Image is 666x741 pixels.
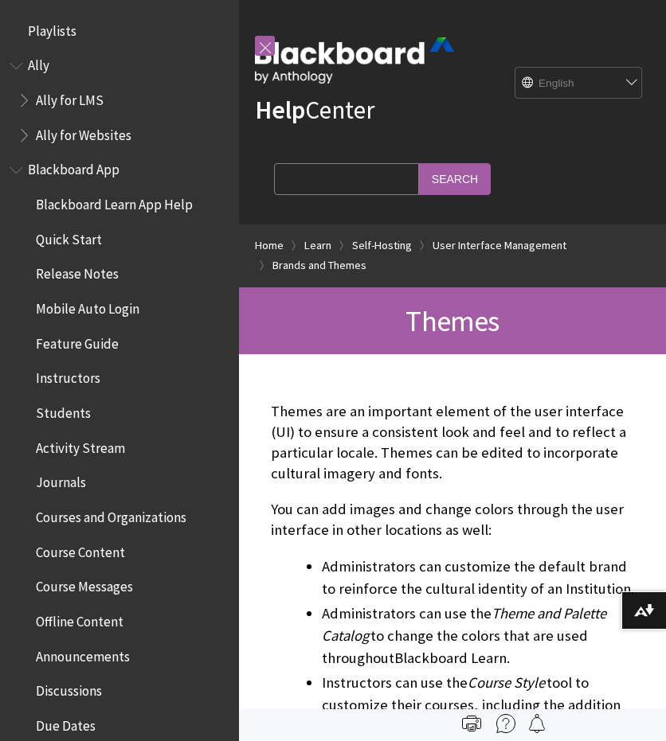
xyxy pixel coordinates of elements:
[255,37,454,84] img: Blackboard by Anthology
[36,400,91,421] span: Students
[36,295,139,317] span: Mobile Auto Login
[271,401,634,485] p: Themes are an important element of the user interface (UI) to ensure a consistent look and feel a...
[10,53,229,149] nav: Book outline for Anthology Ally Help
[419,163,491,194] input: Search
[36,608,123,630] span: Offline Content
[36,504,186,525] span: Courses and Organizations
[527,714,547,733] img: Follow this page
[36,677,102,699] span: Discussions
[496,714,515,733] img: More help
[36,261,119,283] span: Release Notes
[28,157,119,178] span: Blackboard App
[255,236,284,255] a: Home
[36,226,102,248] span: Quick Start
[462,714,481,733] img: Print
[36,539,125,560] span: Course Content
[36,712,96,734] span: Due Dates
[322,556,634,600] li: Administrators can customize the default brand to reinforce the cultural identity of an Institution.
[28,53,49,74] span: Ally
[255,94,374,126] a: HelpCenter
[36,574,133,595] span: Course Messages
[322,603,634,669] li: Administrators can use the to change the colors that are used throughout .
[405,302,499,339] span: Themes
[10,18,229,45] nav: Book outline for Playlists
[255,94,305,126] strong: Help
[36,365,100,387] span: Instructors
[36,643,130,665] span: Announcements
[36,191,193,213] span: Blackboard Learn App Help
[271,499,634,540] p: You can add images and change colors through the user interface in other locations as well:
[36,470,86,491] span: Journals
[304,236,331,255] a: Learn
[394,649,507,667] span: Blackboard Learn
[36,87,104,108] span: Ally for LMS
[468,673,545,692] span: Course Style
[36,330,119,352] span: Feature Guide
[36,435,125,456] span: Activity Stream
[36,122,131,143] span: Ally for Websites
[272,255,366,275] a: Brands and Themes
[352,236,412,255] a: Self-Hosting
[28,18,76,39] span: Playlists
[322,672,634,739] li: Instructors can use the tool to customize their courses, including the addition of banner images ...
[433,236,566,255] a: User Interface Management
[515,68,643,99] select: Site Language Selector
